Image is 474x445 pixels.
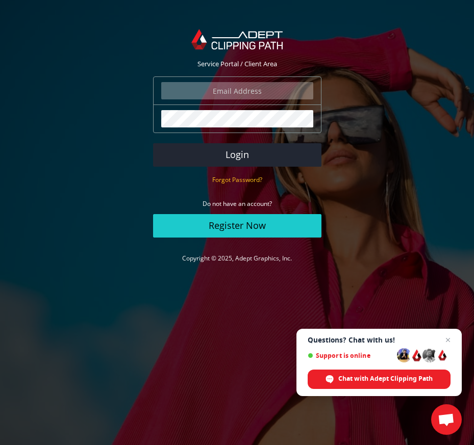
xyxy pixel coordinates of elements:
span: Chat with Adept Clipping Path [338,374,433,383]
div: Open chat [431,404,462,435]
div: Chat with Adept Clipping Path [308,370,451,389]
img: Adept Graphics [191,29,283,49]
a: Copyright © 2025, Adept Graphics, Inc. [182,254,292,263]
button: Login [153,143,321,167]
input: Email Address [161,82,313,99]
a: Register Now [153,214,321,238]
span: Service Portal / Client Area [197,59,277,68]
span: Questions? Chat with us! [308,336,451,344]
a: Forgot Password? [212,175,262,184]
span: Close chat [442,334,454,346]
span: Support is online [308,352,393,359]
small: Do not have an account? [203,199,272,208]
